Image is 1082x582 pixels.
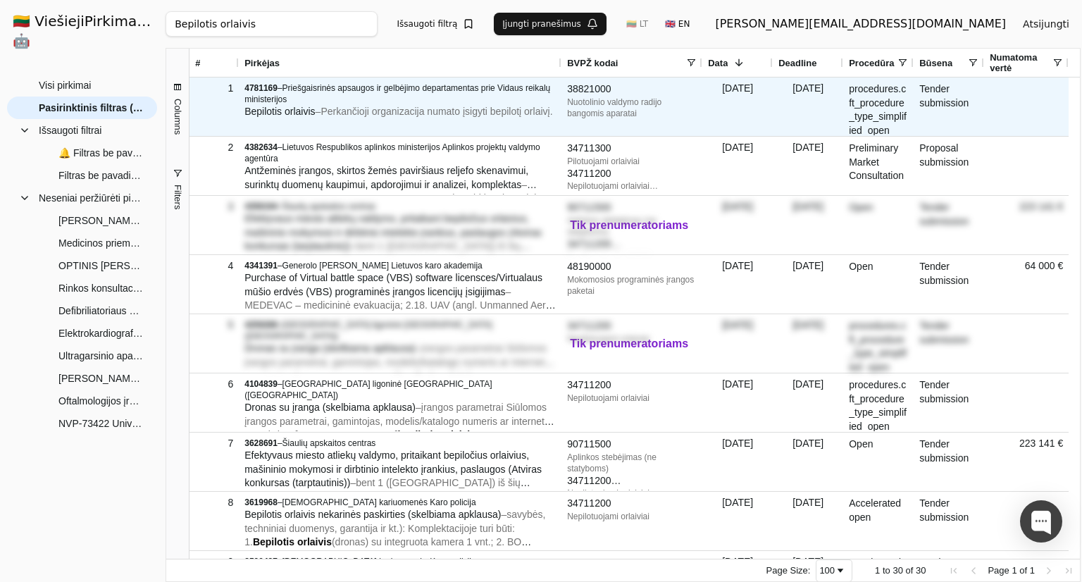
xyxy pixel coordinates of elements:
[567,201,697,215] div: 90711500
[195,374,233,395] div: 6
[914,373,984,432] div: Tender submission
[475,429,497,440] span: 1 vnt
[244,83,550,104] span: Priešgaisrinės apsaugos ir gelbėjimo departamentas prie Vidaus reikalų ministerijos
[567,97,697,119] div: Nuotolinio valdymo radijo bangomis aparatai
[58,278,143,299] span: Rinkos konsultacija dėl Fizioterapijos ir medicinos įrangos
[58,255,143,276] span: OPTINIS [PERSON_NAME] (Atviras konkursas)
[567,438,697,452] div: 90711500
[919,58,952,68] span: Būsena
[567,142,697,156] div: 34711300
[244,58,280,68] span: Pirkėjas
[778,58,816,68] span: Deadline
[244,202,278,211] span: 4358194
[195,552,233,572] div: 9
[984,433,1069,491] div: 223 141 €
[244,379,278,389] span: 4104839
[567,319,697,333] div: 34711200
[773,78,843,136] div: [DATE]
[702,137,773,195] div: [DATE]
[843,433,914,491] div: Open
[567,180,697,192] div: Nepilotuojami orlaiviai
[195,315,233,335] div: 5
[1019,565,1027,576] span: of
[195,256,233,276] div: 4
[195,197,233,217] div: 3
[195,137,233,158] div: 2
[244,142,540,163] span: Lietuvos Respublikos aplinkos ministerijos Aplinkos projektų valdymo agentūra
[914,78,984,136] div: Tender submission
[567,237,697,252] div: 34711200
[843,196,914,254] div: Open
[843,137,914,195] div: Preliminary Market Consultation
[567,474,697,488] div: 34711200
[914,196,984,254] div: Tender submission
[702,78,773,136] div: [DATE]
[441,429,475,440] span: orlaivis
[282,261,483,271] span: Generolo [PERSON_NAME] Lietuvos karo akademija
[849,58,894,68] span: Procedūra
[195,78,233,99] div: 1
[244,450,542,488] span: Efektyvaus miesto atliekų valdymo, pritaikant bepiločius orlaivius, mašininio mokymosi ir dirbtin...
[567,497,697,511] div: 34711200
[843,492,914,550] div: Accelerated open
[253,536,294,547] span: Bepilotis
[702,373,773,432] div: [DATE]
[244,402,554,440] span: –
[195,493,233,513] div: 8
[773,373,843,432] div: [DATE]
[39,75,91,96] span: Visi pirkimai
[173,99,183,135] span: Columns
[244,319,556,342] div: –
[1012,565,1016,576] span: 1
[244,536,531,562] span: (dronas) su integruota kamera 1 vnt.; 2. BO nuotolinio
[1043,565,1055,576] div: Next Page
[657,13,698,35] button: 🇬🇧 EN
[297,536,332,547] span: orlaivis
[244,261,278,271] span: 4341391
[968,565,979,576] div: Previous Page
[244,557,278,566] span: 3590437
[58,210,143,231] span: [PERSON_NAME] konsultacija dėl medicininės įrangos (fundus kameros)
[39,97,143,118] span: Pasirinktinis filtras (30)
[195,58,200,68] span: #
[58,413,143,434] span: NVP-73422 Universalus echoskopas (Atviras tarptautinis pirkimas)
[702,314,773,373] div: [DATE]
[244,272,542,297] span: Purchase of Virtual battle space (VBS) software licensces/Virtualaus mūšio erdvės (VBS) programin...
[244,438,556,449] div: –
[843,255,914,314] div: Open
[567,392,697,404] div: Nepilotuojami orlaiviai
[914,492,984,550] div: Tender submission
[58,345,143,366] span: Ultragarsinio aparto daviklio pirkimas, supaprastintas pirkimas
[58,323,143,344] span: Elektrokardiografas (skelbiama apklausa)
[244,299,555,325] span: MEDEVAC – medicininė evakuacija; 2.18. UAV (angl. Unmanned Aerial Vehicles) –
[1012,11,1081,37] button: Atsijungti
[843,373,914,432] div: procedures.cft_procedure_type_simplified_open
[708,58,728,68] span: Data
[883,565,890,576] span: to
[195,433,233,454] div: 7
[244,192,547,218] span: APDOROJIMUI IR ANALIZEI, KOMPLEKTAS Visą pirkimo komplektą sudaro: LiDAR'as (lazerinis skeneris);...
[244,106,315,117] span: Bepilotis orlaivis
[244,142,278,152] span: 4382634
[58,165,143,186] span: Filtras be pavadinimo
[715,16,1006,32] div: [PERSON_NAME][EMAIL_ADDRESS][DOMAIN_NAME]
[282,497,476,507] span: [DEMOGRAPHIC_DATA] kariuomenės Karo policija
[567,333,697,345] div: Nepilotuojami orlaiviai
[244,320,492,341] span: [GEOGRAPHIC_DATA] ligoninė [GEOGRAPHIC_DATA] ([GEOGRAPHIC_DATA])
[244,402,416,413] span: Dronas su įranga (skelbiama apklausa)
[773,255,843,314] div: [DATE]
[244,142,556,164] div: –
[166,11,377,37] input: Greita paieška...
[244,320,278,330] span: 4259288
[244,165,528,190] span: Antžeminės įrangos, skirtos žemės paviršiaus reljefo skenavimui, surinktų duomenų kaupimui, apdor...
[1063,565,1074,576] div: Last Page
[984,196,1069,254] div: 223 141 €
[398,429,439,440] span: bepilotis
[702,433,773,491] div: [DATE]
[244,497,278,507] span: 3619968
[244,497,556,508] div: –
[441,370,475,381] span: orlaivis
[875,565,880,576] span: 1
[702,196,773,254] div: [DATE]
[819,565,835,576] div: 100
